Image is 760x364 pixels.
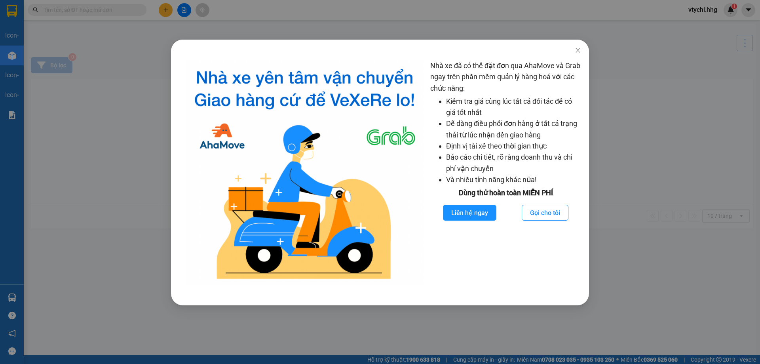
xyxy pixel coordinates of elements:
li: Dễ dàng điều phối đơn hàng ở tất cả trạng thái từ lúc nhận đến giao hàng [446,118,581,141]
div: Dùng thử hoàn toàn MIỄN PHÍ [430,187,581,198]
button: Gọi cho tôi [522,205,568,221]
li: Định vị tài xế theo thời gian thực [446,141,581,152]
div: Nhà xe đã có thể đặt đơn qua AhaMove và Grab ngay trên phần mềm quản lý hàng hoá với các chức năng: [430,60,581,286]
span: close [575,47,581,53]
li: Kiểm tra giá cùng lúc tất cả đối tác để có giá tốt nhất [446,96,581,118]
li: Báo cáo chi tiết, rõ ràng doanh thu và chi phí vận chuyển [446,152,581,174]
span: Gọi cho tôi [530,208,560,218]
img: logo [185,60,424,286]
span: Liên hệ ngay [451,208,488,218]
button: Liên hệ ngay [443,205,496,221]
li: Và nhiều tính năng khác nữa! [446,174,581,185]
button: Close [567,40,589,62]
